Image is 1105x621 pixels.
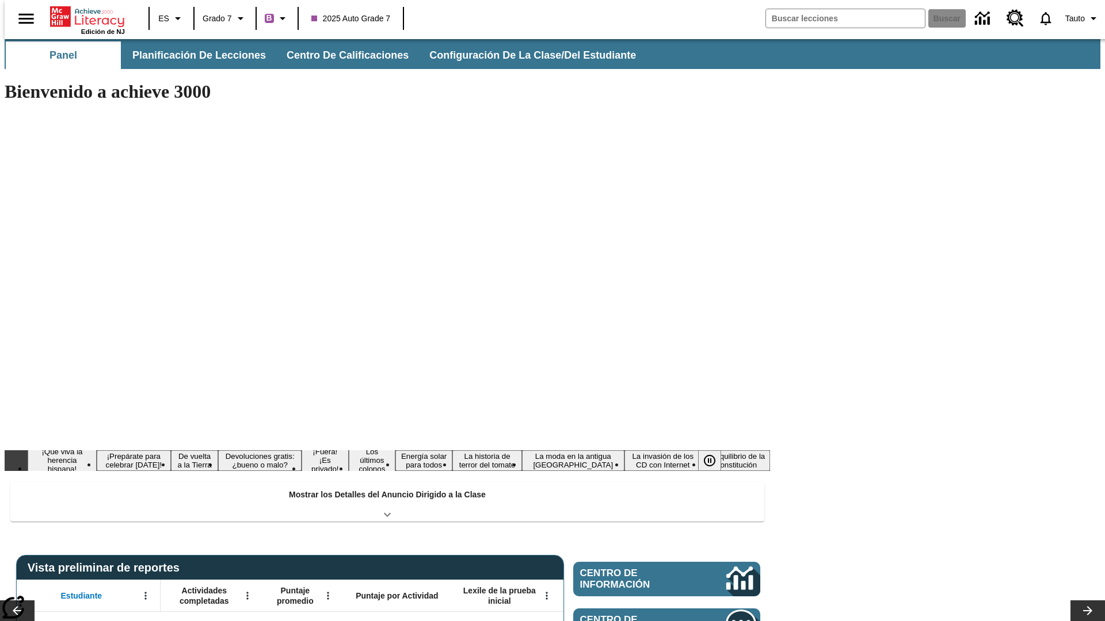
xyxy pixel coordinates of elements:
a: Notificaciones [1031,3,1061,33]
button: Diapositiva 6 Los últimos colonos [349,446,395,475]
button: Diapositiva 9 La moda en la antigua Roma [522,450,624,471]
span: Lexile de la prueba inicial [458,585,542,606]
span: Tauto [1065,13,1085,25]
a: Centro de información [573,562,760,596]
div: Portada [50,4,125,35]
input: Buscar campo [766,9,925,28]
span: Grado 7 [203,13,232,25]
a: Centro de recursos, Se abrirá en una pestaña nueva. [1000,3,1031,34]
span: ES [158,13,169,25]
button: Diapositiva 11 El equilibrio de la Constitución [702,450,770,471]
button: Diapositiva 3 De vuelta a la Tierra [171,450,219,471]
button: Diapositiva 7 Energía solar para todos [395,450,452,471]
button: Diapositiva 8 La historia de terror del tomate [452,450,522,471]
button: Diapositiva 5 ¡Fuera! ¡Es privado! [302,446,349,475]
button: Boost El color de la clase es morado/púrpura. Cambiar el color de la clase. [260,8,294,29]
span: Edición de NJ [81,28,125,35]
button: Abrir menú [538,587,555,604]
button: Diapositiva 2 ¡Prepárate para celebrar Juneteenth! [97,450,171,471]
span: Actividades completadas [166,585,242,606]
span: Vista preliminar de reportes [28,561,185,574]
button: Carrusel de lecciones, seguir [1070,600,1105,621]
button: Diapositiva 10 La invasión de los CD con Internet [624,450,702,471]
span: Puntaje promedio [268,585,323,606]
div: Subbarra de navegación [5,41,646,69]
a: Centro de información [968,3,1000,34]
div: Pausar [698,450,733,471]
p: Mostrar los Detalles del Anuncio Dirigido a la Clase [289,489,486,501]
div: Subbarra de navegación [5,39,1100,69]
span: Centro de información [580,568,688,591]
button: Centro de calificaciones [277,41,418,69]
span: B [266,11,272,25]
button: Abrir menú [319,587,337,604]
button: Abrir menú [137,587,154,604]
button: Grado: Grado 7, Elige un grado [198,8,252,29]
button: Diapositiva 4 Devoluciones gratis: ¿bueno o malo? [218,450,301,471]
button: Abrir el menú lateral [9,2,43,36]
div: Mostrar los Detalles del Anuncio Dirigido a la Clase [10,482,764,522]
h1: Bienvenido a achieve 3000 [5,81,770,102]
a: Portada [50,5,125,28]
button: Pausar [698,450,721,471]
button: Diapositiva 1 ¡Que viva la herencia hispana! [28,446,97,475]
button: Lenguaje: ES, Selecciona un idioma [153,8,190,29]
span: Puntaje por Actividad [356,591,438,601]
button: Planificación de lecciones [123,41,275,69]
span: Estudiante [61,591,102,601]
button: Panel [6,41,121,69]
button: Configuración de la clase/del estudiante [420,41,645,69]
button: Abrir menú [239,587,256,604]
span: 2025 Auto Grade 7 [311,13,391,25]
button: Perfil/Configuración [1061,8,1105,29]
